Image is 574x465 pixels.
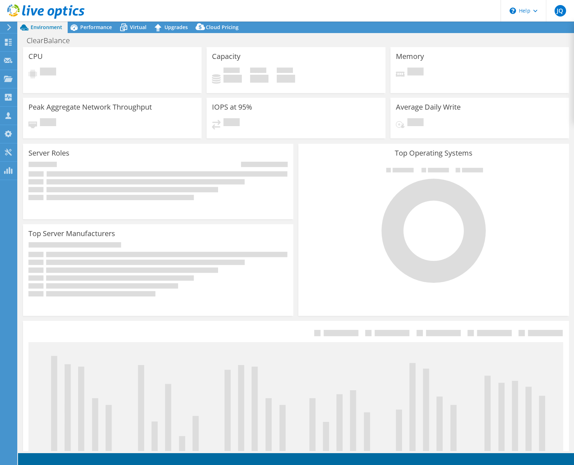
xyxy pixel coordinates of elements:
[23,37,81,45] h1: ClearBalance
[28,52,43,60] h3: CPU
[223,118,240,128] span: Pending
[407,68,424,77] span: Pending
[31,24,62,31] span: Environment
[212,103,252,111] h3: IOPS at 95%
[407,118,424,128] span: Pending
[396,52,424,60] h3: Memory
[277,68,293,75] span: Total
[40,68,56,77] span: Pending
[164,24,188,31] span: Upgrades
[80,24,112,31] span: Performance
[212,52,240,60] h3: Capacity
[28,103,152,111] h3: Peak Aggregate Network Throughput
[130,24,146,31] span: Virtual
[28,149,69,157] h3: Server Roles
[250,68,266,75] span: Free
[223,68,240,75] span: Used
[304,149,563,157] h3: Top Operating Systems
[206,24,239,31] span: Cloud Pricing
[510,8,516,14] svg: \n
[396,103,461,111] h3: Average Daily Write
[250,75,268,83] h4: 0 GiB
[28,230,115,238] h3: Top Server Manufacturers
[40,118,56,128] span: Pending
[277,75,295,83] h4: 0 GiB
[555,5,566,17] span: JQ
[223,75,242,83] h4: 0 GiB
